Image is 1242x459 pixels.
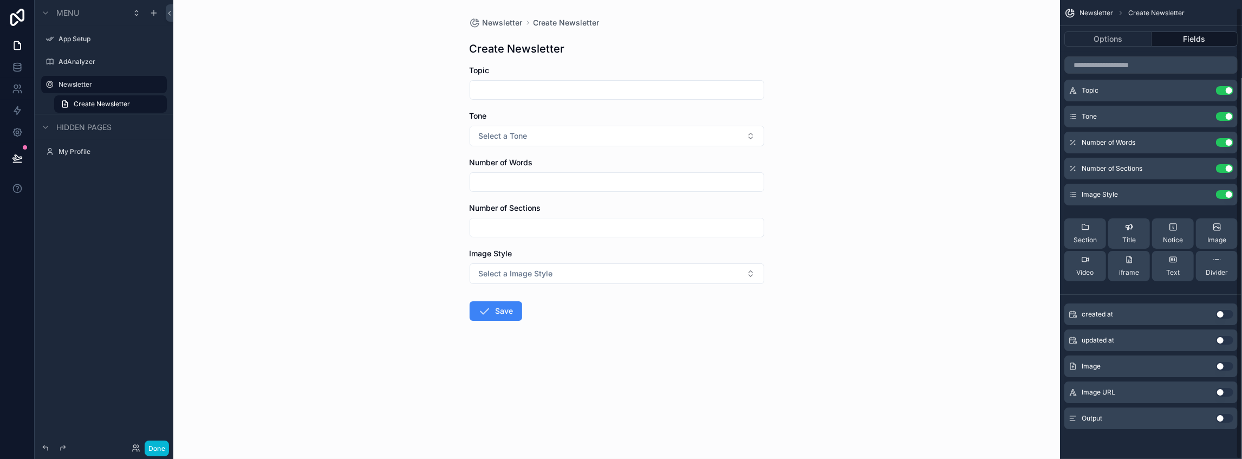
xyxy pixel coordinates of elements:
span: Text [1166,268,1180,277]
button: Options [1064,31,1152,47]
button: Video [1064,251,1106,281]
a: Newsletter [470,17,523,28]
button: Select Button [470,263,764,284]
span: Image Style [470,249,512,258]
span: Output [1082,414,1102,423]
span: Newsletter [1080,9,1113,17]
span: Number of Words [1082,138,1135,147]
span: Tone [1082,112,1097,121]
span: Menu [56,8,79,18]
span: Number of Words [470,158,533,167]
button: Save [470,301,522,321]
span: Number of Sections [1082,164,1142,173]
button: Section [1064,218,1106,249]
button: iframe [1108,251,1150,281]
button: Image [1196,218,1238,249]
span: Image [1207,236,1226,244]
button: Done [145,441,169,456]
span: Select a Image Style [479,268,553,279]
span: Tone [470,111,487,120]
label: My Profile [58,147,165,156]
span: Video [1077,268,1094,277]
button: Title [1108,218,1150,249]
span: Hidden pages [56,122,112,133]
span: Title [1122,236,1136,244]
button: Text [1152,251,1194,281]
span: Create Newsletter [74,100,130,108]
span: created at [1082,310,1113,319]
span: Divider [1206,268,1228,277]
h1: Create Newsletter [470,41,565,56]
button: Select Button [470,126,764,146]
button: Fields [1152,31,1238,47]
button: Notice [1152,218,1194,249]
a: Create Newsletter [534,17,600,28]
span: Image [1082,362,1101,371]
button: Divider [1196,251,1238,281]
span: Create Newsletter [1128,9,1185,17]
a: Create Newsletter [54,95,167,113]
label: AdAnalyzer [58,57,165,66]
label: Newsletter [58,80,160,89]
span: Number of Sections [470,203,541,212]
label: App Setup [58,35,165,43]
span: Topic [470,66,490,75]
span: Image Style [1082,190,1118,199]
span: Image URL [1082,388,1115,397]
span: Notice [1163,236,1183,244]
span: updated at [1082,336,1114,345]
span: Section [1074,236,1097,244]
span: Newsletter [483,17,523,28]
span: Select a Tone [479,131,528,141]
span: Topic [1082,86,1098,95]
span: iframe [1119,268,1139,277]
